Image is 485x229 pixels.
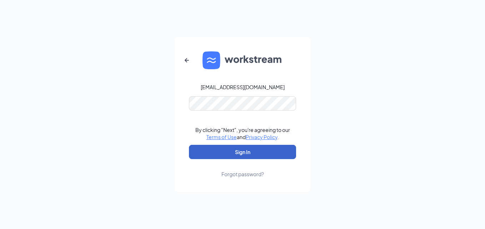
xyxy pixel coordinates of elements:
svg: ArrowLeftNew [182,56,191,65]
a: Privacy Policy [246,134,277,140]
div: By clicking "Next", you're agreeing to our and . [195,126,290,141]
div: [EMAIL_ADDRESS][DOMAIN_NAME] [201,83,285,91]
button: Sign In [189,145,296,159]
div: Forgot password? [221,171,264,178]
a: Terms of Use [206,134,237,140]
a: Forgot password? [221,159,264,178]
img: WS logo and Workstream text [202,51,282,69]
button: ArrowLeftNew [178,52,195,69]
